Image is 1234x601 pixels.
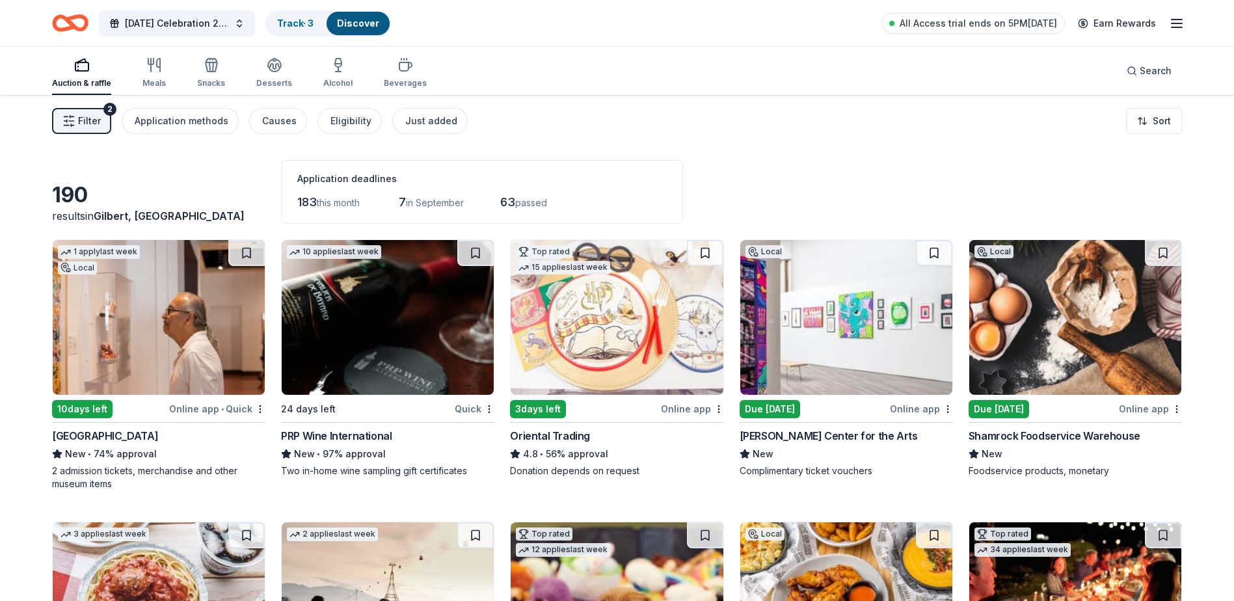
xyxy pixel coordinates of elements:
span: 7 [399,195,406,209]
div: Online app [661,401,724,417]
span: in [85,209,245,222]
div: [GEOGRAPHIC_DATA] [52,428,158,444]
button: Causes [249,108,307,134]
div: 3 applies last week [58,528,149,541]
span: 183 [297,195,317,209]
img: Image for Oriental Trading [511,240,723,395]
div: Local [745,528,785,541]
a: Image for Oriental TradingTop rated15 applieslast week3days leftOnline appOriental Trading4.8•56%... [510,239,723,477]
button: Alcohol [323,52,353,95]
div: Due [DATE] [969,400,1029,418]
div: Desserts [256,78,292,88]
span: New [65,446,86,462]
div: Causes [262,113,297,129]
div: Donation depends on request [510,464,723,477]
span: • [221,404,224,414]
div: [PERSON_NAME] Center for the Arts [740,428,918,444]
div: 3 days left [510,400,566,418]
a: Discover [337,18,379,29]
div: Local [58,261,97,274]
div: Application deadlines [297,171,667,187]
a: Image for PRP Wine International10 applieslast week24 days leftQuickPRP Wine InternationalNew•97%... [281,239,494,477]
span: [DATE] Celebration 2025 [125,16,229,31]
div: Application methods [135,113,228,129]
div: Complimentary ticket vouchers [740,464,953,477]
a: Track· 3 [277,18,314,29]
span: Search [1140,63,1172,79]
span: All Access trial ends on 5PM[DATE] [900,16,1057,31]
div: 12 applies last week [516,543,610,557]
div: Quick [455,401,494,417]
div: Two in-home wine sampling gift certificates [281,464,494,477]
div: 10 days left [52,400,113,418]
span: New [294,446,315,462]
button: Application methods [122,108,239,134]
div: Online app [1119,401,1182,417]
div: Just added [405,113,457,129]
div: 56% approval [510,446,723,462]
div: Shamrock Foodservice Warehouse [969,428,1140,444]
button: [DATE] Celebration 2025 [99,10,255,36]
a: Image for Shamrock Foodservice WarehouseLocalDue [DATE]Online appShamrock Foodservice WarehouseNe... [969,239,1182,477]
div: Snacks [197,78,225,88]
div: PRP Wine International [281,428,392,444]
div: 74% approval [52,446,265,462]
a: Image for Heard Museum1 applylast weekLocal10days leftOnline app•Quick[GEOGRAPHIC_DATA]New•74% ap... [52,239,265,490]
button: Auction & raffle [52,52,111,95]
div: 2 [103,103,116,116]
button: Meals [142,52,166,95]
div: 1 apply last week [58,245,140,259]
div: Eligibility [330,113,371,129]
div: 15 applies last week [516,261,610,274]
span: Gilbert, [GEOGRAPHIC_DATA] [94,209,245,222]
button: Just added [392,108,468,134]
button: Search [1116,58,1182,84]
div: Due [DATE] [740,400,800,418]
a: Image for Chandler Center for the ArtsLocalDue [DATE]Online app[PERSON_NAME] Center for the ArtsN... [740,239,953,477]
a: Home [52,8,88,38]
span: Filter [78,113,101,129]
div: Meals [142,78,166,88]
a: Earn Rewards [1070,12,1164,35]
div: Online app [890,401,953,417]
a: All Access trial ends on 5PM[DATE] [881,13,1065,34]
button: Desserts [256,52,292,95]
div: Alcohol [323,78,353,88]
img: Image for Shamrock Foodservice Warehouse [969,240,1181,395]
img: Image for Chandler Center for the Arts [740,240,952,395]
button: Filter2 [52,108,111,134]
div: Top rated [516,528,572,541]
div: 190 [52,182,265,208]
img: Image for Heard Museum [53,240,265,395]
span: in September [406,197,464,208]
div: Local [974,245,1013,258]
div: Oriental Trading [510,428,590,444]
button: Snacks [197,52,225,95]
span: • [317,449,321,459]
div: results [52,208,265,224]
span: • [88,449,91,459]
div: Top rated [516,245,572,258]
div: 10 applies last week [287,245,381,259]
div: Top rated [974,528,1031,541]
span: • [541,449,544,459]
span: New [753,446,773,462]
span: passed [515,197,547,208]
img: Image for PRP Wine International [282,240,494,395]
button: Beverages [384,52,427,95]
span: Sort [1153,113,1171,129]
div: 34 applies last week [974,543,1071,557]
div: 24 days left [281,401,336,417]
div: 2 admission tickets, merchandise and other museum items [52,464,265,490]
div: Beverages [384,78,427,88]
div: 97% approval [281,446,494,462]
div: 2 applies last week [287,528,378,541]
span: this month [317,197,360,208]
span: New [982,446,1002,462]
div: Local [745,245,785,258]
div: Online app Quick [169,401,265,417]
div: Foodservice products, monetary [969,464,1182,477]
button: Sort [1126,108,1182,134]
button: Track· 3Discover [265,10,391,36]
span: 4.8 [523,446,538,462]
